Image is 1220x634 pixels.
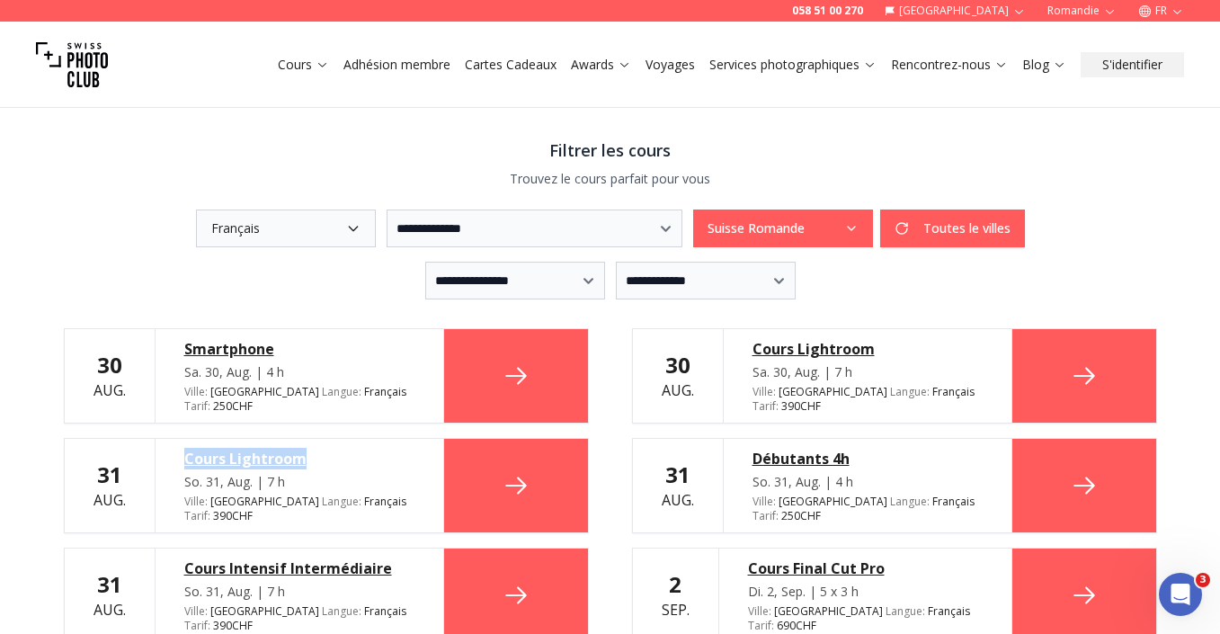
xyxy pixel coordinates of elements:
div: [GEOGRAPHIC_DATA] 390 CHF [184,604,414,633]
div: Di. 2, Sep. | 5 x 3 h [748,583,983,601]
div: [GEOGRAPHIC_DATA] 390 CHF [184,495,414,523]
div: Sep. [662,570,690,621]
span: Langue : [886,603,925,619]
span: Français [364,385,406,399]
span: Ville : [752,494,776,509]
button: Toutes le villes [880,210,1025,247]
b: 31 [97,460,122,489]
div: [GEOGRAPHIC_DATA] 690 CHF [748,604,983,633]
div: Aug. [94,460,126,511]
span: Français [364,604,406,619]
div: Sa. 30, Aug. | 7 h [752,363,983,381]
span: Tarif : [748,618,774,633]
button: Français [196,210,376,247]
a: Blog [1022,56,1066,74]
div: Sa. 30, Aug. | 4 h [184,363,414,381]
div: Aug. [94,570,126,621]
button: S'identifier [1081,52,1184,77]
div: [GEOGRAPHIC_DATA] 250 CHF [752,495,983,523]
span: Tarif : [752,398,779,414]
span: Langue : [322,494,361,509]
a: 058 51 00 270 [792,4,863,18]
div: So. 31, Aug. | 4 h [752,473,983,491]
a: Cours [278,56,329,74]
button: Cartes Cadeaux [458,52,564,77]
div: [GEOGRAPHIC_DATA] 390 CHF [752,385,983,414]
a: Cours Lightroom [184,448,414,469]
a: Cours Final Cut Pro [748,558,983,579]
span: Langue : [322,384,361,399]
div: So. 31, Aug. | 7 h [184,583,414,601]
iframe: Intercom live chat [1159,573,1202,616]
p: Trouvez le cours parfait pour vous [64,170,1157,188]
span: Français [928,604,970,619]
button: Suisse Romande [693,210,873,247]
button: Services photographiques [702,52,884,77]
a: Adhésion membre [343,56,450,74]
span: Tarif : [184,618,210,633]
a: Voyages [646,56,695,74]
span: Français [932,495,975,509]
a: Cours Intensif Intermédiaire [184,558,414,579]
span: Tarif : [184,398,210,414]
span: Ville : [748,603,771,619]
button: Rencontrez-nous [884,52,1015,77]
button: Awards [564,52,638,77]
button: Cours [271,52,336,77]
a: Awards [571,56,631,74]
div: Aug. [662,460,694,511]
span: Ville : [752,384,776,399]
h3: Filtrer les cours [64,138,1157,163]
span: Tarif : [752,508,779,523]
span: Tarif : [184,508,210,523]
a: Débutants 4h [752,448,983,469]
div: [GEOGRAPHIC_DATA] 250 CHF [184,385,414,414]
b: 31 [665,460,690,489]
span: Langue : [890,384,930,399]
span: Français [364,495,406,509]
a: Cartes Cadeaux [465,56,557,74]
b: 30 [665,350,690,380]
div: Aug. [94,351,126,401]
button: Adhésion membre [336,52,458,77]
a: Smartphone [184,338,414,360]
img: Swiss photo club [36,29,108,101]
a: Rencontrez-nous [891,56,1008,74]
div: So. 31, Aug. | 7 h [184,473,414,491]
div: Aug. [662,351,694,401]
span: Langue : [890,494,930,509]
span: Ville : [184,384,208,399]
button: Blog [1015,52,1073,77]
button: Voyages [638,52,702,77]
span: 3 [1196,573,1210,587]
b: 31 [97,569,122,599]
span: Langue : [322,603,361,619]
span: Ville : [184,603,208,619]
a: Services photographiques [709,56,877,74]
b: 2 [669,569,681,599]
span: Français [932,385,975,399]
b: 30 [97,350,122,380]
span: Ville : [184,494,208,509]
a: Cours Lightroom [752,338,983,360]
